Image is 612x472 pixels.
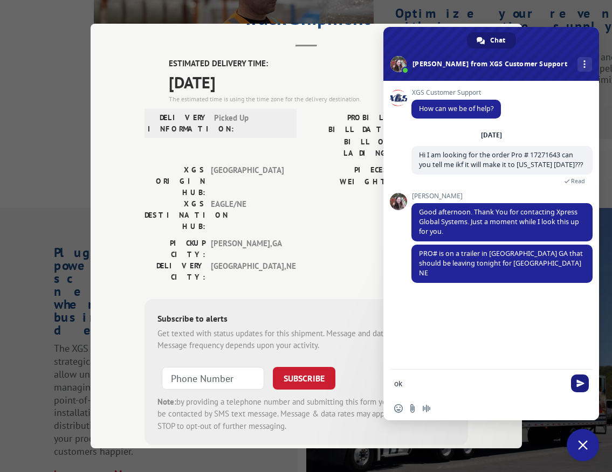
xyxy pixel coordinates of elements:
div: Subscribe to alerts [157,311,455,327]
label: BILL DATE: [306,124,391,136]
label: BILL OF LADING: [306,136,391,158]
span: EAGLE/NE [211,198,284,232]
div: [DATE] [481,132,502,138]
label: PROBILL: [306,112,391,124]
span: Insert an emoji [394,404,403,413]
span: PRO# is on a trailer in [GEOGRAPHIC_DATA] GA that should be leaving tonight for [GEOGRAPHIC_DATA] NE [419,249,583,277]
span: XGS Customer Support [411,89,501,96]
span: Audio message [422,404,431,413]
span: Picked Up [214,112,287,134]
span: Read [571,177,585,185]
h2: Track Shipment [145,10,468,31]
input: Phone Number [162,366,264,389]
div: Get texted with status updates for this shipment. Message and data rates may apply. Message frequ... [157,327,455,351]
label: DELIVERY CITY: [145,260,205,282]
div: Close chat [567,429,599,461]
label: ESTIMATED DELIVERY TIME: [169,58,468,70]
div: Chat [467,32,516,48]
span: Hi I am looking for the order Pro # 17271643 can you tell me ikf it will make it to [US_STATE] [D... [419,150,583,169]
label: XGS ORIGIN HUB: [145,164,205,198]
span: [GEOGRAPHIC_DATA] , NE [211,260,284,282]
span: [DATE] [169,70,468,94]
span: Send [571,374,589,392]
textarea: Compose your message... [394,379,565,388]
span: Good afternoon. Thank You for contacting Xpress Global Systems. Just a moment while I look this u... [419,207,579,236]
div: by providing a telephone number and submitting this form you are consenting to be contacted by SM... [157,395,455,432]
span: How can we be of help? [419,104,493,113]
span: [PERSON_NAME] , GA [211,237,284,260]
span: Chat [490,32,505,48]
label: WEIGHT: [306,176,391,189]
label: PICKUP CITY: [145,237,205,260]
span: Send a file [408,404,417,413]
span: [GEOGRAPHIC_DATA] [211,164,284,198]
label: XGS DESTINATION HUB: [145,198,205,232]
button: SUBSCRIBE [273,366,335,389]
strong: Note: [157,396,176,406]
div: More channels [577,57,592,72]
div: The estimated time is using the time zone for the delivery destination. [169,94,468,103]
label: PIECES: [306,164,391,176]
label: DELIVERY INFORMATION: [148,112,209,134]
span: [PERSON_NAME] [411,192,593,200]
